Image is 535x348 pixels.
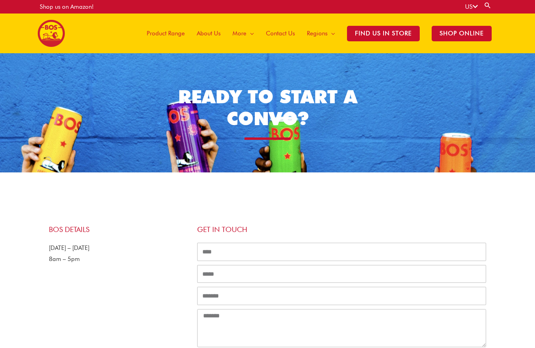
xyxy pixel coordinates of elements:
a: SHOP ONLINE [426,14,498,53]
a: Regions [301,14,341,53]
span: Contact Us [266,21,295,45]
h4: Get in touch [197,224,486,235]
span: Regions [307,21,328,45]
span: 8am – 5pm [49,255,80,263]
span: SHOP ONLINE [432,26,492,41]
span: About Us [197,21,221,45]
span: Find Us in Store [347,26,420,41]
h4: BOS DETAILS​ [49,224,189,235]
a: About Us [191,14,227,53]
a: Contact Us [260,14,301,53]
a: More [227,14,260,53]
img: BOS United States [38,20,65,47]
nav: Site Navigation [135,14,498,53]
span: [DATE] – [DATE] [49,244,89,251]
h1: READY TO START A CONVO? [152,86,383,130]
a: Search button [484,2,492,9]
a: US [465,3,478,10]
span: More [233,21,246,45]
a: Find Us in Store [341,14,426,53]
a: Product Range [141,14,191,53]
span: Product Range [147,21,185,45]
